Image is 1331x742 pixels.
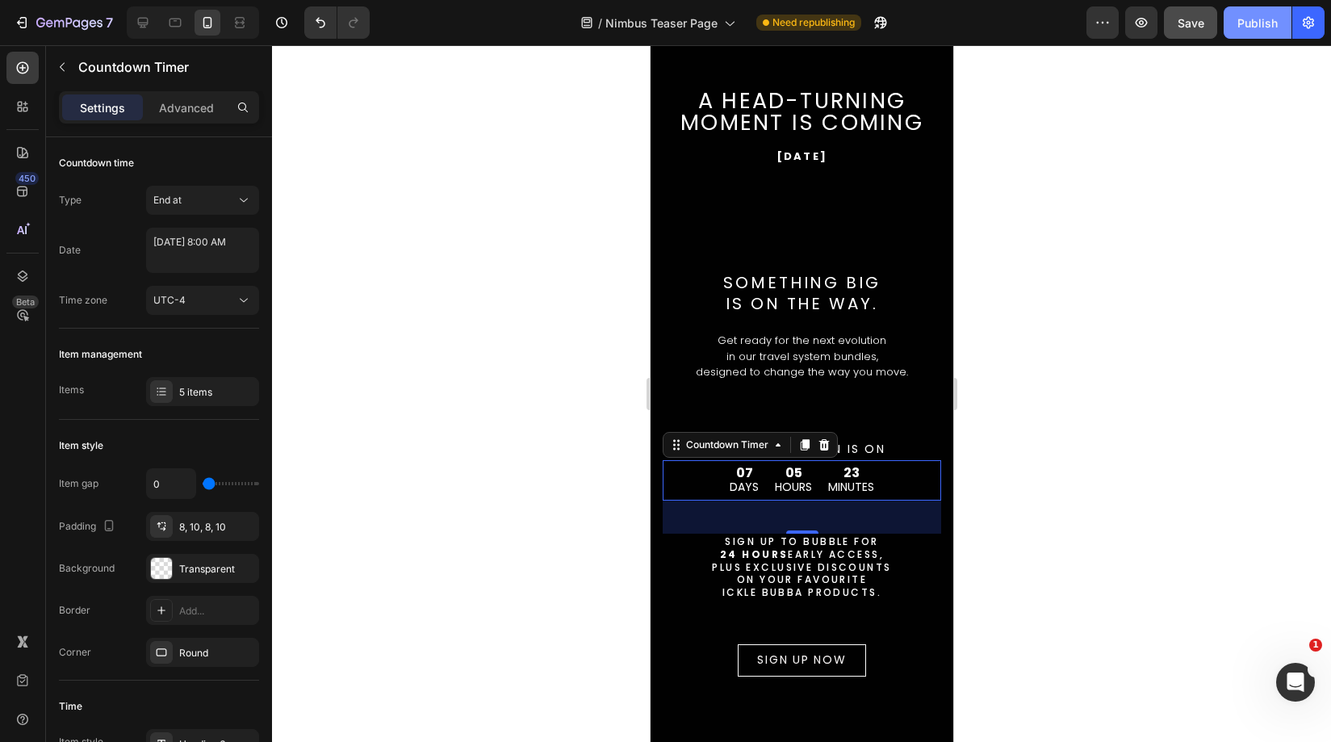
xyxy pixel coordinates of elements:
[598,15,602,31] span: /
[147,469,195,498] input: Auto
[80,99,125,116] p: Settings
[59,383,84,397] div: Items
[59,293,107,308] div: Time zone
[59,516,119,538] div: Padding
[179,520,255,534] div: 8, 10, 8, 10
[772,15,855,30] span: Need republishing
[179,562,255,576] div: Transparent
[179,604,255,618] div: Add...
[1178,16,1204,30] span: Save
[146,286,259,315] button: UTC-4
[1276,663,1315,702] iframe: Intercom live chat
[651,45,953,742] iframe: Design area
[59,561,115,576] div: Background
[6,6,120,39] button: 7
[179,385,255,400] div: 5 items
[153,194,182,206] span: End at
[59,438,103,453] div: Item style
[59,193,82,208] div: Type
[59,347,142,362] div: Item management
[59,476,98,491] div: Item gap
[1224,6,1291,39] button: Publish
[59,156,134,170] div: Countdown time
[59,699,82,714] div: Time
[1237,15,1278,31] div: Publish
[15,172,39,185] div: 450
[153,294,186,306] span: UTC-4
[146,186,259,215] button: End at
[59,645,91,660] div: Corner
[59,243,81,258] div: Date
[1164,6,1217,39] button: Save
[179,646,255,660] div: Round
[78,57,253,77] p: Countdown Timer
[605,15,718,31] span: Nimbus Teaser Page
[106,13,113,32] p: 7
[59,603,90,618] div: Border
[304,6,370,39] div: Undo/Redo
[1309,639,1322,652] span: 1
[12,296,39,308] div: Beta
[159,99,214,116] p: Advanced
